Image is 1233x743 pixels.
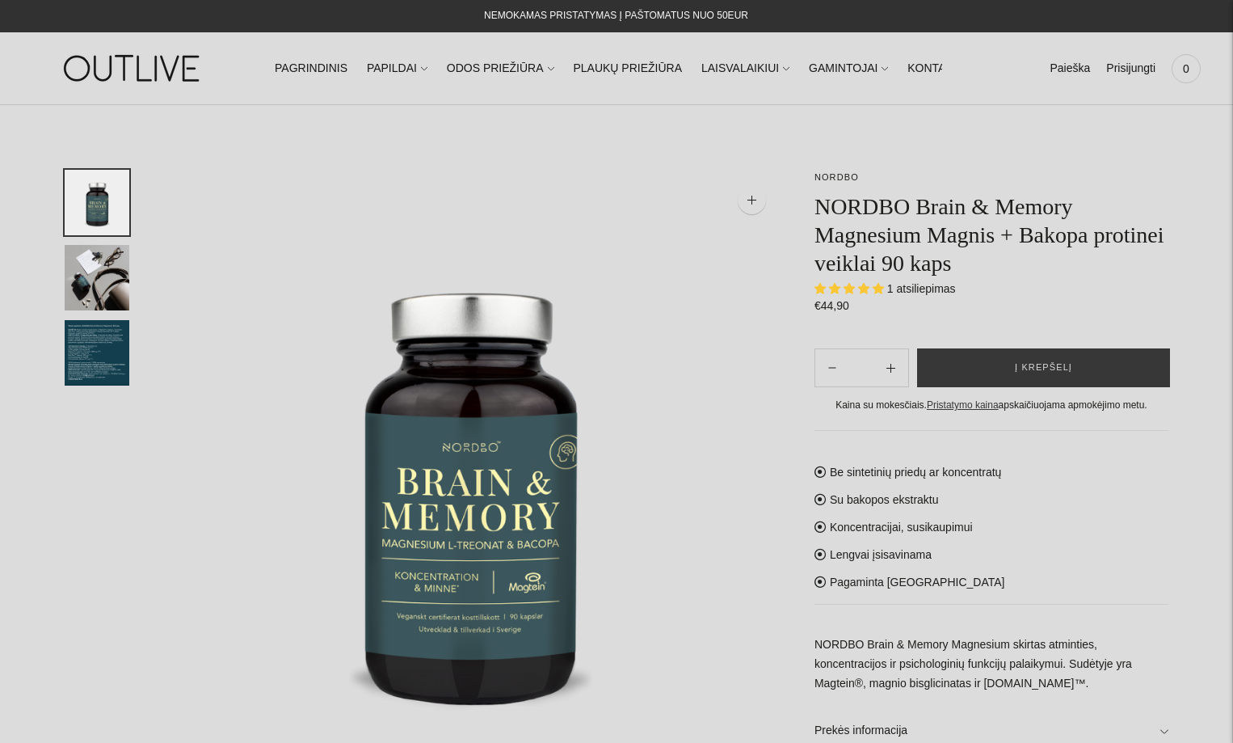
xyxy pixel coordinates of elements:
button: Į krepšelį [917,348,1170,387]
p: NORDBO Brain & Memory Magnesium skirtas atminties, koncentracijos ir psichologinių funkcijų palai... [814,635,1168,694]
span: 1 atsiliepimas [887,282,956,295]
span: €44,90 [814,299,849,312]
span: 0 [1175,57,1197,80]
a: NORDBO [814,172,859,182]
h1: NORDBO Brain & Memory Magnesium Magnis + Bakopa protinei veiklai 90 kaps [814,192,1168,277]
button: Translation missing: en.general.accessibility.image_thumbail [65,170,129,235]
span: Į krepšelį [1015,360,1072,376]
input: Product quantity [849,357,873,380]
div: Kaina su mokesčiais. apskaičiuojama apmokėjimo metu. [814,397,1168,414]
a: PAGRINDINIS [275,51,347,87]
img: OUTLIVE [32,40,234,96]
a: GAMINTOJAI [809,51,888,87]
button: Add product quantity [815,348,849,387]
a: Prisijungti [1106,51,1155,87]
a: PAPILDAI [367,51,427,87]
button: Translation missing: en.general.accessibility.image_thumbail [65,245,129,310]
a: PLAUKŲ PRIEŽIŪRA [573,51,682,87]
a: 0 [1172,51,1201,87]
a: Paieška [1050,51,1090,87]
div: NEMOKAMAS PRISTATYMAS Į PAŠTOMATUS NUO 50EUR [484,6,748,26]
a: KONTAKTAI [907,51,970,87]
button: Subtract product quantity [873,348,908,387]
a: ODOS PRIEŽIŪRA [447,51,554,87]
a: LAISVALAIKIUI [701,51,789,87]
a: Pristatymo kaina [927,399,999,411]
button: Translation missing: en.general.accessibility.image_thumbail [65,320,129,386]
span: 5.00 stars [814,282,887,295]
